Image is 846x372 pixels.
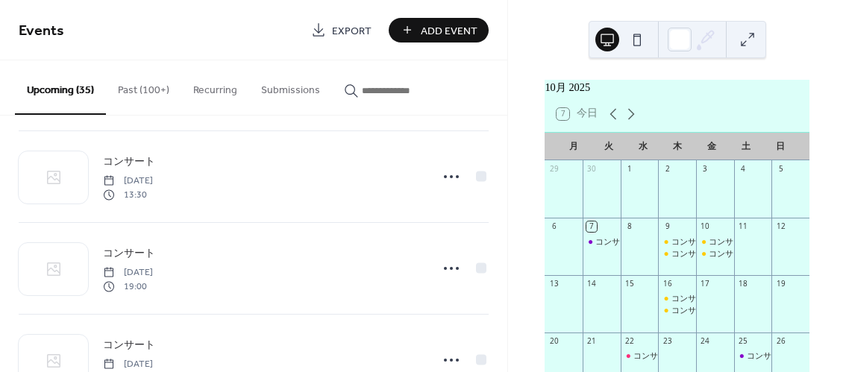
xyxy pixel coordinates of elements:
span: [DATE] [103,358,153,371]
div: コンサート [658,305,696,316]
div: コンサート [671,305,712,316]
div: 2 [662,165,673,175]
div: 16 [662,279,673,289]
div: 29 [549,165,560,175]
button: Submissions [249,60,332,113]
div: 11 [738,221,748,232]
span: [DATE] [103,174,153,188]
div: コンサート [671,248,712,259]
div: 6 [549,221,560,232]
div: コンサート [658,236,696,248]
div: 18 [738,279,748,289]
div: 10 [700,221,710,232]
span: Add Event [421,23,477,39]
a: コンサート [103,245,155,262]
a: コンサート [103,336,155,353]
div: 13 [549,279,560,289]
div: 20 [549,336,560,347]
a: Export [300,18,383,42]
div: 1 [624,165,635,175]
div: 23 [662,336,673,347]
span: Export [332,23,372,39]
div: コンサート [583,236,621,248]
button: Upcoming (35) [15,60,106,115]
div: 火 [591,133,625,161]
div: 4 [738,165,748,175]
div: 9 [662,221,673,232]
div: 15 [624,279,635,289]
div: コンサート [658,293,696,304]
span: Events [19,16,64,45]
div: コンサート [633,350,674,362]
div: 22 [624,336,635,347]
span: 13:30 [103,188,153,201]
div: 8 [624,221,635,232]
div: 10月 2025 [545,80,809,96]
div: コンサート [696,236,734,248]
div: 24 [700,336,710,347]
div: 3 [700,165,710,175]
div: 金 [695,133,729,161]
div: 21 [586,336,597,347]
div: 土 [729,133,763,161]
span: [DATE] [103,266,153,280]
div: コンサート [709,236,750,248]
div: 26 [776,336,786,347]
div: コンサート [671,293,712,304]
div: 14 [586,279,597,289]
div: 日 [763,133,798,161]
div: コンサート [734,350,772,362]
div: コンサート [709,248,750,259]
div: コンサート [671,236,712,248]
div: 5 [776,165,786,175]
div: コンサート [621,350,659,362]
div: 木 [660,133,695,161]
div: 12 [776,221,786,232]
div: 7 [586,221,597,232]
a: コンサート [103,153,155,170]
span: 19:00 [103,280,153,293]
div: コンサート [696,248,734,259]
span: コンサート [103,338,155,353]
div: コンサート [747,350,788,362]
div: 水 [626,133,660,161]
span: コンサート [103,154,155,170]
div: コンサート [595,236,636,248]
button: Add Event [389,18,489,42]
button: Recurring [181,60,249,113]
div: コンサート [658,248,696,259]
div: 25 [738,336,748,347]
div: 月 [557,133,591,161]
div: 19 [776,279,786,289]
div: 30 [586,165,597,175]
span: コンサート [103,246,155,262]
div: 17 [700,279,710,289]
button: Past (100+) [106,60,181,113]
